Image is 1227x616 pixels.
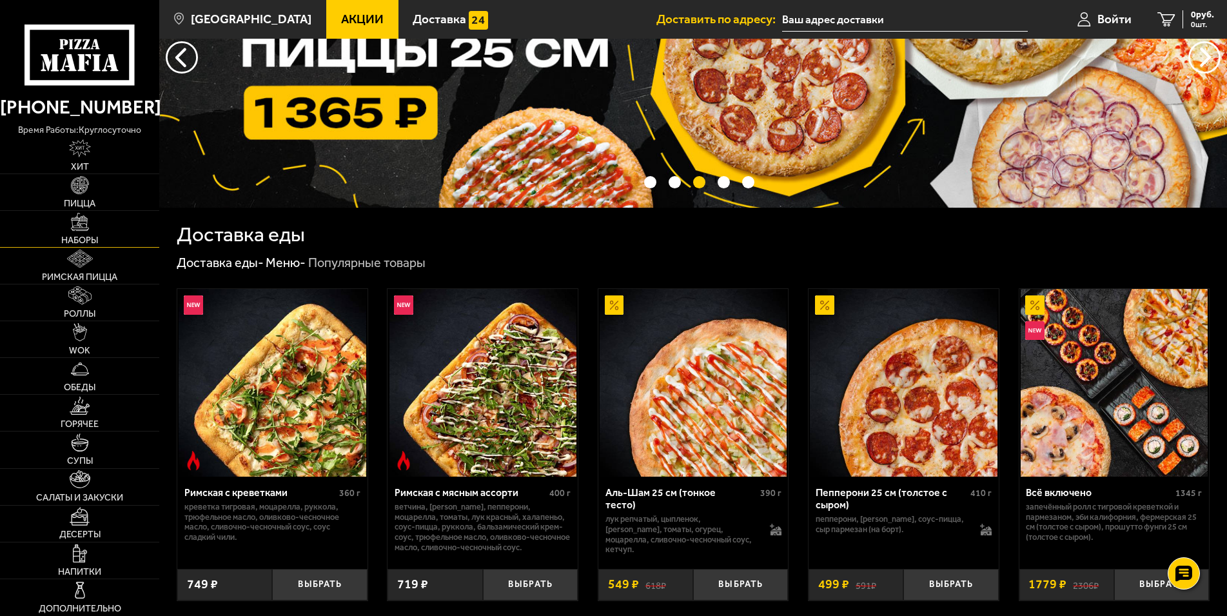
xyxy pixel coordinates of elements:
span: Горячее [61,420,99,429]
s: 618 ₽ [645,578,666,591]
span: Доставка [413,13,466,25]
img: Акционный [1025,295,1045,315]
button: следующий [166,41,198,74]
img: Акционный [605,295,624,315]
button: Выбрать [693,569,788,601]
span: 1345 г [1175,488,1202,499]
span: Акции [341,13,384,25]
span: Наборы [61,236,98,245]
a: АкционныйПепперони 25 см (толстое с сыром) [809,289,999,476]
s: 591 ₽ [856,578,876,591]
img: Пепперони 25 см (толстое с сыром) [810,289,997,476]
p: креветка тигровая, моцарелла, руккола, трюфельное масло, оливково-чесночное масло, сливочно-чесно... [184,502,360,542]
a: Меню- [266,255,306,270]
div: Римская с креветками [184,486,336,499]
span: 410 г [970,488,992,499]
button: предыдущий [1188,41,1221,74]
p: пепперони, [PERSON_NAME], соус-пицца, сыр пармезан (на борт). [816,514,967,535]
input: Ваш адрес доставки [782,8,1028,32]
p: ветчина, [PERSON_NAME], пепперони, моцарелла, томаты, лук красный, халапеньо, соус-пицца, руккола... [395,502,571,553]
a: Доставка еды- [177,255,264,270]
p: лук репчатый, цыпленок, [PERSON_NAME], томаты, огурец, моцарелла, сливочно-чесночный соус, кетчуп. [605,514,757,555]
img: Острое блюдо [184,451,203,470]
img: 15daf4d41897b9f0e9f617042186c801.svg [469,11,488,30]
button: точки переключения [669,176,681,188]
span: 400 г [549,488,571,499]
a: АкционныйАль-Шам 25 см (тонкое тесто) [598,289,789,476]
img: Всё включено [1021,289,1208,476]
div: Пепперони 25 см (толстое с сыром) [816,486,967,511]
img: Римская с креветками [179,289,366,476]
span: Дополнительно [39,604,121,613]
span: 0 шт. [1191,21,1214,28]
button: точки переключения [718,176,730,188]
s: 2306 ₽ [1073,578,1099,591]
button: Выбрать [272,569,367,601]
h1: Доставка еды [177,224,305,245]
a: АкционныйНовинкаВсё включено [1019,289,1210,476]
span: Пицца [64,199,95,208]
img: Острое блюдо [394,451,413,470]
span: Роллы [64,310,95,319]
span: Супы [67,457,93,466]
img: Новинка [1025,321,1045,341]
button: Выбрать [483,569,578,601]
button: точки переключения [644,176,656,188]
span: [GEOGRAPHIC_DATA] [191,13,311,25]
div: Популярные товары [308,255,426,272]
img: Новинка [394,295,413,315]
button: Выбрать [1114,569,1209,601]
button: точки переключения [742,176,754,188]
span: Обеды [64,383,95,392]
p: Запечённый ролл с тигровой креветкой и пармезаном, Эби Калифорния, Фермерская 25 см (толстое с сы... [1026,502,1202,542]
img: Акционный [815,295,834,315]
div: Римская с мясным ассорти [395,486,546,499]
span: Салаты и закуски [36,493,123,502]
span: 549 ₽ [608,578,639,591]
span: Доставить по адресу: [656,13,782,25]
span: Хит [71,163,89,172]
img: Римская с мясным ассорти [389,289,576,476]
span: 0 руб. [1191,10,1214,19]
a: НовинкаОстрое блюдоРимская с креветками [177,289,368,476]
img: Новинка [184,295,203,315]
button: Выбрать [903,569,998,601]
div: Всё включено [1026,486,1172,499]
button: точки переключения [693,176,705,188]
span: 390 г [760,488,781,499]
span: Напитки [58,568,101,577]
span: 360 г [339,488,360,499]
span: 719 ₽ [397,578,428,591]
a: НовинкаОстрое блюдоРимская с мясным ассорти [388,289,578,476]
div: Аль-Шам 25 см (тонкое тесто) [605,486,757,511]
span: 1779 ₽ [1028,578,1066,591]
span: 499 ₽ [818,578,849,591]
img: Аль-Шам 25 см (тонкое тесто) [600,289,787,476]
span: Римская пицца [42,273,117,282]
span: Десерты [59,530,101,539]
span: Войти [1097,13,1132,25]
span: 749 ₽ [187,578,218,591]
span: WOK [69,346,90,355]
